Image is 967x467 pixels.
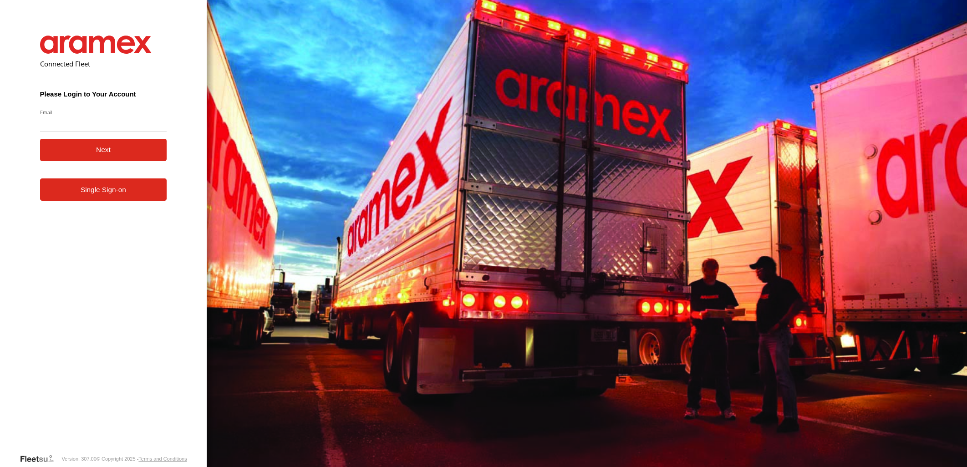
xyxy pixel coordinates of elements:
[61,456,96,462] div: Version: 307.00
[40,109,167,116] label: Email
[97,456,187,462] div: © Copyright 2025 -
[40,59,167,68] h2: Connected Fleet
[40,139,167,161] button: Next
[20,454,61,463] a: Visit our Website
[138,456,187,462] a: Terms and Conditions
[40,178,167,201] a: Single Sign-on
[40,36,152,54] img: Aramex
[40,90,167,98] h3: Please Login to Your Account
